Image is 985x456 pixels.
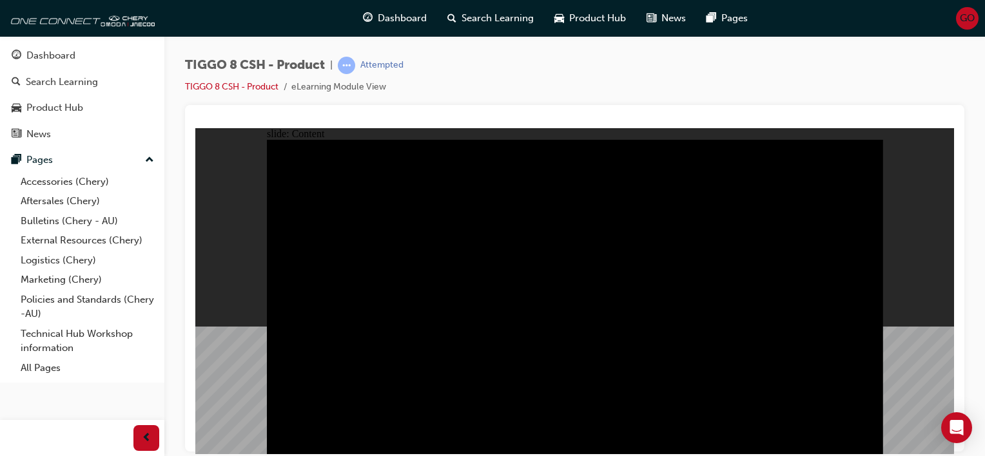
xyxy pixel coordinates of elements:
[185,58,325,73] span: TIGGO 8 CSH - Product
[12,102,21,114] span: car-icon
[569,11,626,26] span: Product Hub
[12,77,21,88] span: search-icon
[353,5,437,32] a: guage-iconDashboard
[12,155,21,166] span: pages-icon
[960,11,975,26] span: GO
[15,172,159,192] a: Accessories (Chery)
[26,153,53,167] div: Pages
[145,152,154,169] span: up-icon
[142,430,151,446] span: prev-icon
[26,100,83,115] div: Product Hub
[185,81,278,92] a: TIGGO 8 CSH - Product
[330,58,333,73] span: |
[26,127,51,142] div: News
[5,41,159,148] button: DashboardSearch LearningProduct HubNews
[696,5,758,32] a: pages-iconPages
[5,44,159,68] a: Dashboard
[12,129,21,140] span: news-icon
[15,270,159,290] a: Marketing (Chery)
[5,122,159,146] a: News
[544,5,636,32] a: car-iconProduct Hub
[15,211,159,231] a: Bulletins (Chery - AU)
[15,324,159,358] a: Technical Hub Workshop information
[721,11,748,26] span: Pages
[15,191,159,211] a: Aftersales (Chery)
[5,70,159,94] a: Search Learning
[26,75,98,90] div: Search Learning
[378,11,427,26] span: Dashboard
[15,251,159,271] a: Logistics (Chery)
[338,57,355,74] span: learningRecordVerb_ATTEMPT-icon
[360,59,404,71] div: Attempted
[5,148,159,172] button: Pages
[956,7,979,30] button: GO
[437,5,544,32] a: search-iconSearch Learning
[5,96,159,120] a: Product Hub
[12,50,21,62] span: guage-icon
[15,231,159,251] a: External Resources (Chery)
[6,5,155,31] img: oneconnect
[363,10,373,26] span: guage-icon
[462,11,534,26] span: Search Learning
[636,5,696,32] a: news-iconNews
[15,358,159,378] a: All Pages
[941,412,972,443] div: Open Intercom Messenger
[291,80,386,95] li: eLearning Module View
[26,48,75,63] div: Dashboard
[447,10,456,26] span: search-icon
[707,10,716,26] span: pages-icon
[15,290,159,324] a: Policies and Standards (Chery -AU)
[661,11,686,26] span: News
[647,10,656,26] span: news-icon
[554,10,564,26] span: car-icon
